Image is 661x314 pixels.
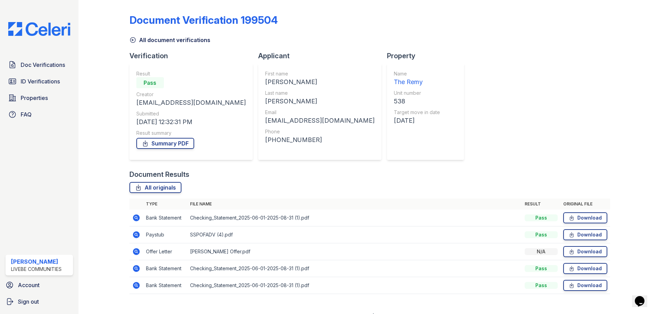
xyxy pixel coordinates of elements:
[143,226,187,243] td: Paystub
[265,77,375,87] div: [PERSON_NAME]
[6,58,73,72] a: Doc Verifications
[265,116,375,125] div: [EMAIL_ADDRESS][DOMAIN_NAME]
[394,70,440,87] a: Name The Remy
[3,22,76,36] img: CE_Logo_Blue-a8612792a0a2168367f1c8372b55b34899dd931a85d93a1a3d3e32e68fde9ad4.png
[563,280,607,291] a: Download
[21,77,60,85] span: ID Verifications
[129,51,258,61] div: Verification
[6,91,73,105] a: Properties
[187,260,522,277] td: Checking_Statement_2025-06-01-2025-08-31 (1).pdf
[394,116,440,125] div: [DATE]
[632,286,654,307] iframe: chat widget
[136,138,194,149] a: Summary PDF
[563,229,607,240] a: Download
[265,135,375,145] div: [PHONE_NUMBER]
[265,109,375,116] div: Email
[187,277,522,294] td: Checking_Statement_2025-06-01-2025-08-31 (1).pdf
[143,277,187,294] td: Bank Statement
[143,199,187,210] th: Type
[143,243,187,260] td: Offer Letter
[525,248,558,255] div: N/A
[3,278,76,292] a: Account
[265,90,375,97] div: Last name
[525,282,558,289] div: Pass
[187,199,522,210] th: File name
[6,108,73,121] a: FAQ
[6,74,73,88] a: ID Verifications
[129,36,210,44] a: All document verifications
[18,297,39,306] span: Sign out
[136,110,246,117] div: Submitted
[129,182,181,193] a: All originals
[136,130,246,136] div: Result summary
[394,109,440,116] div: Target move in date
[265,128,375,135] div: Phone
[394,77,440,87] div: The Remy
[258,51,387,61] div: Applicant
[387,51,470,61] div: Property
[21,110,32,119] span: FAQ
[129,14,278,26] div: Document Verification 199504
[136,98,246,108] div: [EMAIL_ADDRESS][DOMAIN_NAME]
[129,170,189,179] div: Document Results
[525,214,558,221] div: Pass
[187,226,522,243] td: SSPOFADV (4).pdf
[11,257,62,266] div: [PERSON_NAME]
[265,70,375,77] div: First name
[136,70,246,77] div: Result
[394,97,440,106] div: 538
[143,210,187,226] td: Bank Statement
[18,281,40,289] span: Account
[21,94,48,102] span: Properties
[563,212,607,223] a: Download
[560,199,610,210] th: Original file
[3,295,76,308] a: Sign out
[11,266,62,273] div: LiveBe Communities
[525,265,558,272] div: Pass
[136,117,246,127] div: [DATE] 12:32:31 PM
[394,70,440,77] div: Name
[187,210,522,226] td: Checking_Statement_2025-06-01-2025-08-31 (1).pdf
[522,199,560,210] th: Result
[394,90,440,97] div: Unit number
[265,97,375,106] div: [PERSON_NAME]
[136,77,164,88] div: Pass
[136,91,246,98] div: Creator
[525,231,558,238] div: Pass
[563,263,607,274] a: Download
[187,243,522,260] td: [PERSON_NAME] Offer.pdf
[563,246,607,257] a: Download
[143,260,187,277] td: Bank Statement
[21,61,65,69] span: Doc Verifications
